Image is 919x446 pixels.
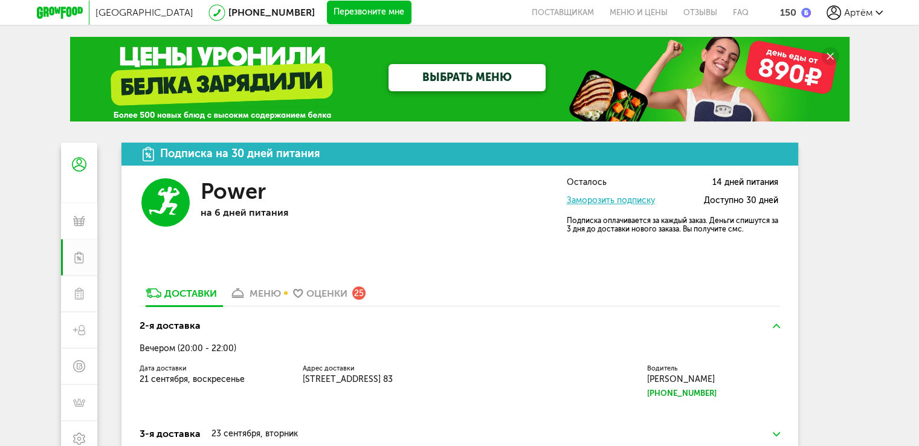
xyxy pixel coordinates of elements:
span: [PERSON_NAME] [647,374,715,384]
p: на 6 дней питания [200,207,375,218]
span: 21 сентября, воскресенье [140,374,245,384]
span: [GEOGRAPHIC_DATA] [95,7,193,18]
div: Подписка на 30 дней питания [160,148,320,160]
button: Перезвоните мне [327,1,411,25]
label: Водитель [647,366,780,372]
img: arrow-down-green.fb8ae4f.svg [773,432,780,436]
span: [STREET_ADDRESS] 83 [303,374,393,384]
a: [PHONE_NUMBER] [647,387,780,399]
label: Дата доставки [140,366,285,372]
a: Оценки 25 [287,286,372,306]
img: arrow-up-green.5eb5f82.svg [773,324,780,328]
div: Вечером (20:00 - 22:00) [140,344,780,354]
div: меню [250,288,281,299]
span: 14 дней питания [712,178,778,187]
a: меню [223,286,287,306]
div: Доставки [164,288,217,299]
div: Оценки [306,288,347,299]
a: Заморозить подписку [567,195,655,205]
div: 2-я доставка [140,318,201,333]
span: Артём [844,7,872,18]
img: bonus_b.cdccf46.png [801,8,811,18]
h3: Power [200,178,265,204]
a: Доставки [140,286,223,306]
a: [PHONE_NUMBER] [228,7,315,18]
span: Осталось [567,178,607,187]
span: Доступно 30 дней [704,196,778,205]
div: 23 сентября, вторник [211,429,297,439]
div: 25 [352,286,366,300]
a: ВЫБРАТЬ МЕНЮ [389,64,546,91]
div: 3-я доставка [140,427,201,441]
p: Подписка оплачивается за каждый заказ. Деньги спишутся за 3 дня до доставки нового заказа. Вы пол... [567,216,778,233]
div: 150 [780,7,796,18]
img: icon.da23462.svg [143,147,155,161]
label: Адрес доставки [303,366,466,372]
